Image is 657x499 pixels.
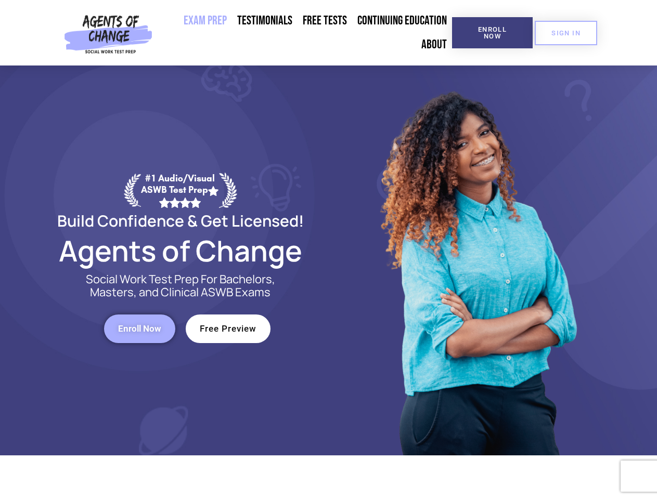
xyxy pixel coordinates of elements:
span: Enroll Now [469,26,516,40]
img: Website Image 1 (1) [373,65,581,455]
a: Exam Prep [178,9,232,33]
a: Free Tests [298,9,352,33]
a: About [416,33,452,57]
a: Enroll Now [452,17,533,48]
span: SIGN IN [551,30,581,36]
nav: Menu [157,9,452,57]
a: Testimonials [232,9,298,33]
a: Enroll Now [104,314,175,343]
span: Enroll Now [118,324,161,333]
a: SIGN IN [535,21,597,45]
a: Free Preview [186,314,270,343]
div: #1 Audio/Visual ASWB Test Prep [141,173,219,207]
h2: Build Confidence & Get Licensed! [32,213,329,228]
h2: Agents of Change [32,239,329,262]
span: Free Preview [200,324,256,333]
p: Social Work Test Prep For Bachelors, Masters, and Clinical ASWB Exams [74,273,287,299]
a: Continuing Education [352,9,452,33]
